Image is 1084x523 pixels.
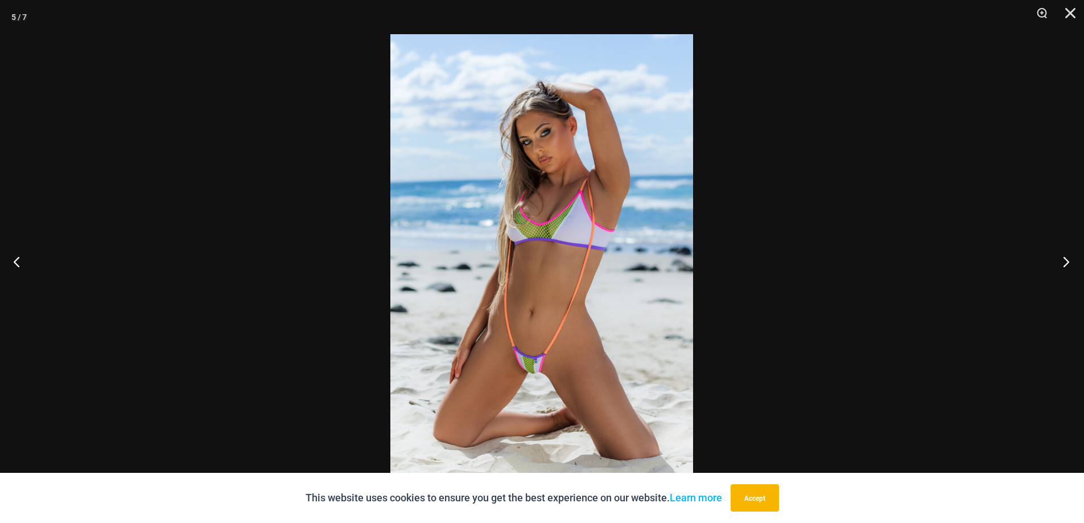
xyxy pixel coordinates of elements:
[11,9,27,26] div: 5 / 7
[731,484,779,512] button: Accept
[306,489,722,506] p: This website uses cookies to ensure you get the best experience on our website.
[390,34,693,489] img: Reckless Neon Crush Lime Crush 349 Crop Top 4561 Sling 05
[670,492,722,504] a: Learn more
[1041,233,1084,290] button: Next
